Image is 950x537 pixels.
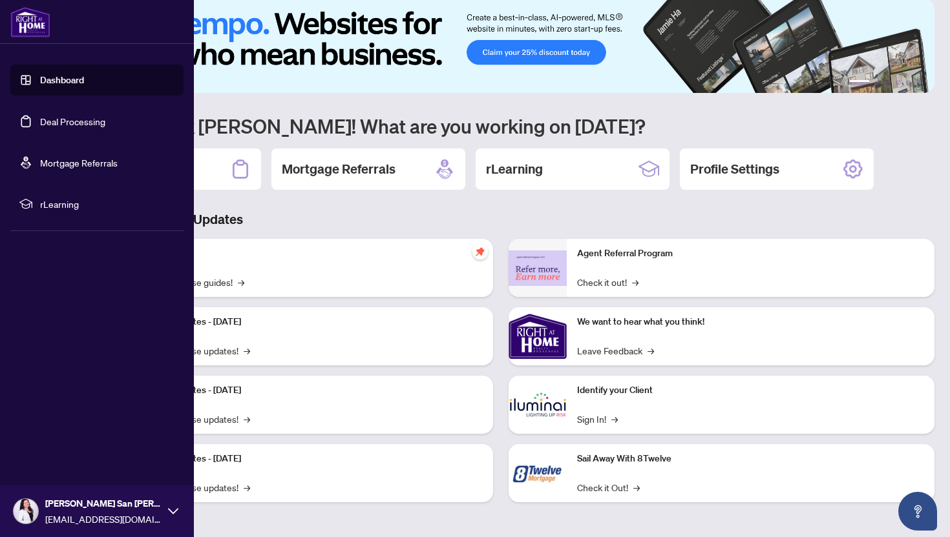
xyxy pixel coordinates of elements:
[577,480,640,494] a: Check it Out!→
[849,80,870,85] button: 1
[67,210,934,228] h3: Brokerage & Industry Updates
[577,343,654,358] a: Leave Feedback→
[244,412,250,426] span: →
[238,275,244,289] span: →
[282,160,396,178] h2: Mortgage Referrals
[690,160,779,178] h2: Profile Settings
[633,480,640,494] span: →
[472,244,488,259] span: pushpin
[577,315,924,329] p: We want to hear what you think!
[136,315,483,329] p: Platform Updates - [DATE]
[45,512,162,526] span: [EMAIL_ADDRESS][DOMAIN_NAME]
[898,492,937,531] button: Open asap
[577,275,639,289] a: Check it out!→
[577,383,924,398] p: Identify your Client
[875,80,880,85] button: 2
[509,307,567,365] img: We want to hear what you think!
[648,343,654,358] span: →
[136,452,483,466] p: Platform Updates - [DATE]
[40,116,105,127] a: Deal Processing
[40,157,118,168] a: Mortgage Referrals
[67,114,934,138] h1: Welcome back [PERSON_NAME]! What are you working on [DATE]?
[896,80,901,85] button: 4
[486,160,543,178] h2: rLearning
[509,250,567,286] img: Agent Referral Program
[577,452,924,466] p: Sail Away With 8Twelve
[136,247,483,261] p: Self-Help
[509,376,567,434] img: Identify your Client
[577,412,618,426] a: Sign In!→
[244,343,250,358] span: →
[244,480,250,494] span: →
[136,383,483,398] p: Platform Updates - [DATE]
[509,444,567,502] img: Sail Away With 8Twelve
[916,80,922,85] button: 6
[632,275,639,289] span: →
[40,74,84,86] a: Dashboard
[611,412,618,426] span: →
[45,496,162,511] span: [PERSON_NAME] San [PERSON_NAME]
[906,80,911,85] button: 5
[14,499,38,523] img: Profile Icon
[885,80,891,85] button: 3
[40,197,174,211] span: rLearning
[577,247,924,261] p: Agent Referral Program
[10,6,50,37] img: logo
